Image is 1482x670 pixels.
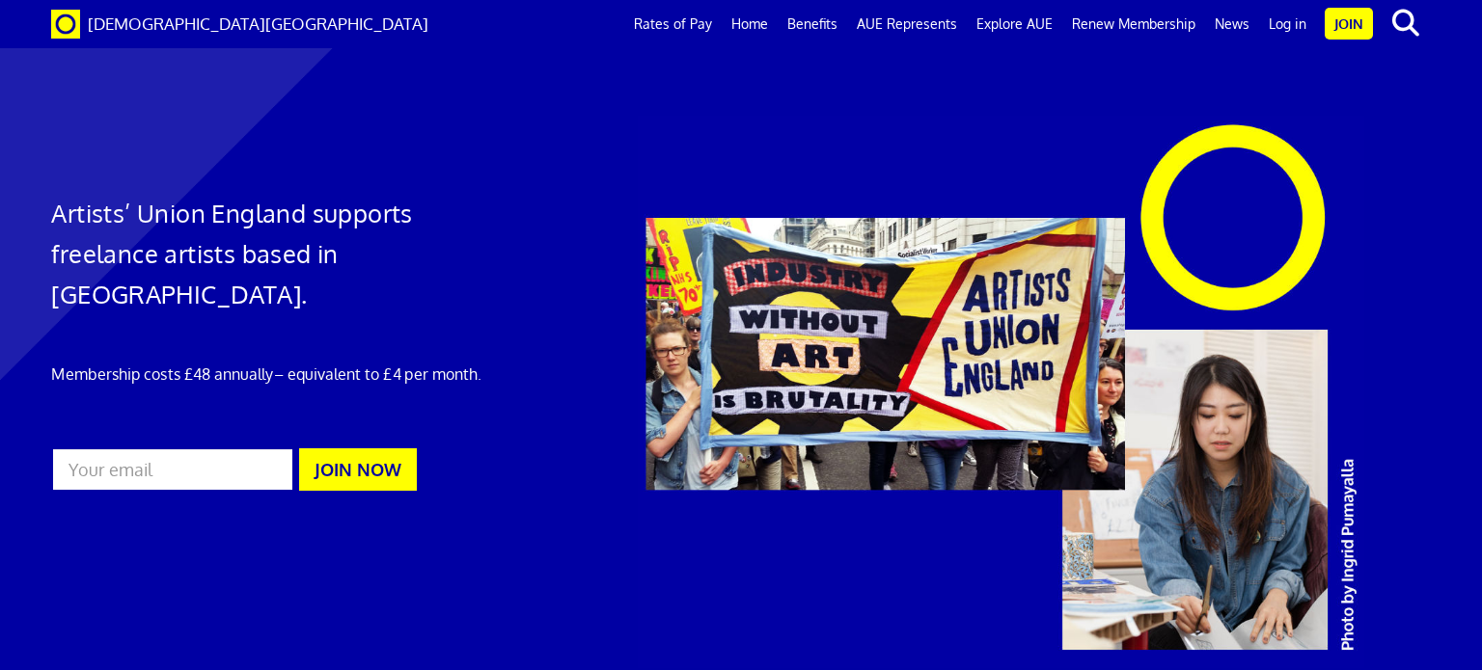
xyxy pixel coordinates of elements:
[51,447,293,492] input: Your email
[51,362,491,386] p: Membership costs £48 annually – equivalent to £4 per month.
[51,193,491,314] h1: Artists’ Union England supports freelance artists based in [GEOGRAPHIC_DATA].
[1377,3,1436,43] button: search
[1325,8,1373,40] a: Join
[299,448,417,491] button: JOIN NOW
[88,13,428,34] span: [DEMOGRAPHIC_DATA][GEOGRAPHIC_DATA]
